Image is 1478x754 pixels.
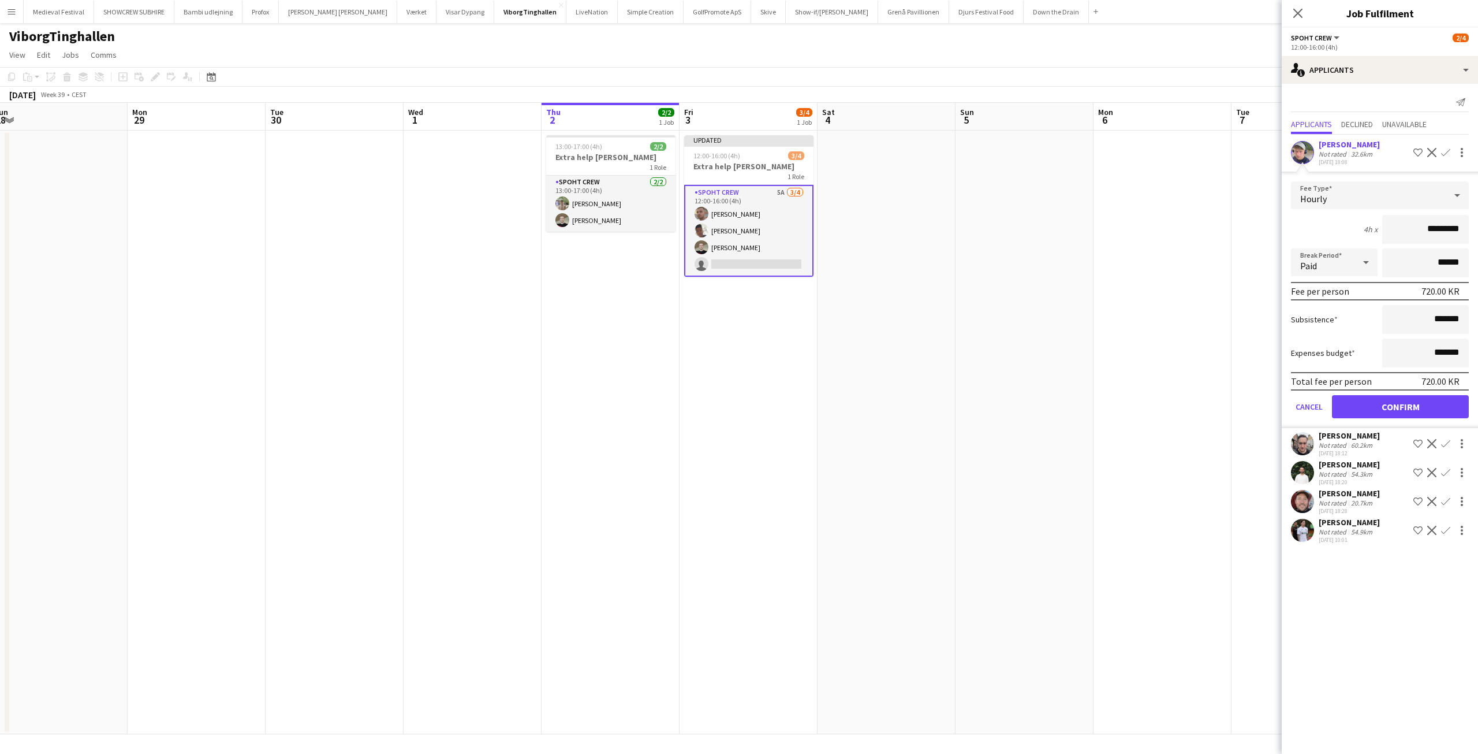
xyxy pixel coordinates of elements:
[684,1,751,23] button: GolfPromote ApS
[494,1,566,23] button: ViborgTinghallen
[242,1,279,23] button: Profox
[1236,107,1249,117] span: Tue
[796,108,812,117] span: 3/4
[555,142,602,151] span: 13:00-17:00 (4h)
[1291,395,1327,418] button: Cancel
[1291,314,1338,325] label: Subsistence
[32,47,55,62] a: Edit
[546,152,675,162] h3: Extra help [PERSON_NAME]
[1319,507,1380,515] div: [DATE] 18:28
[684,135,813,277] app-job-card: Updated12:00-16:00 (4h)3/4Extra help [PERSON_NAME]1 RoleSpoht Crew5A3/412:00-16:00 (4h)[PERSON_NA...
[1421,376,1460,387] div: 720.00 KR
[1291,34,1341,42] button: Spoht Crew
[1319,488,1380,499] div: [PERSON_NAME]
[38,90,67,99] span: Week 39
[268,113,283,127] span: 30
[1300,193,1327,205] span: Hourly
[1291,285,1349,297] div: Fee per person
[1234,113,1249,127] span: 7
[1349,528,1375,536] div: 54.9km
[618,1,684,23] button: Simple Creation
[650,163,666,172] span: 1 Role
[1453,34,1469,42] span: 2/4
[682,113,693,127] span: 3
[544,113,561,127] span: 2
[1349,441,1375,450] div: 60.2km
[546,135,675,232] app-job-card: 13:00-17:00 (4h)2/2Extra help [PERSON_NAME]1 RoleSpoht Crew2/213:00-17:00 (4h)[PERSON_NAME][PERSO...
[1024,1,1089,23] button: Down the Drain
[91,50,117,60] span: Comms
[1319,478,1380,486] div: [DATE] 18:20
[279,1,397,23] button: [PERSON_NAME] [PERSON_NAME]
[1291,376,1372,387] div: Total fee per person
[408,107,423,117] span: Wed
[1364,224,1378,235] div: 4h x
[566,1,618,23] button: LiveNation
[1319,430,1380,441] div: [PERSON_NAME]
[788,151,804,160] span: 3/4
[822,107,835,117] span: Sat
[94,1,174,23] button: SHOWCREW SUBHIRE
[397,1,436,23] button: Værket
[130,113,147,127] span: 29
[949,1,1024,23] button: Djurs Festival Food
[659,118,674,127] div: 1 Job
[1098,107,1113,117] span: Mon
[9,28,115,45] h1: ViborgTinghallen
[270,107,283,117] span: Tue
[436,1,494,23] button: Visar Dypang
[786,1,878,23] button: Show-if/[PERSON_NAME]
[1096,113,1113,127] span: 6
[9,50,25,60] span: View
[1282,56,1478,84] div: Applicants
[1291,43,1469,51] div: 12:00-16:00 (4h)
[1319,499,1349,507] div: Not rated
[72,90,87,99] div: CEST
[787,172,804,181] span: 1 Role
[406,113,423,127] span: 1
[62,50,79,60] span: Jobs
[5,47,30,62] a: View
[1319,470,1349,478] div: Not rated
[960,107,974,117] span: Sun
[24,1,94,23] button: Medieval Festival
[958,113,974,127] span: 5
[1341,120,1373,128] span: Declined
[684,107,693,117] span: Fri
[546,107,561,117] span: Thu
[1319,158,1380,166] div: [DATE] 18:08
[693,151,740,160] span: 12:00-16:00 (4h)
[878,1,949,23] button: Grenå Pavillionen
[546,176,675,232] app-card-role: Spoht Crew2/213:00-17:00 (4h)[PERSON_NAME][PERSON_NAME]
[1291,120,1332,128] span: Applicants
[1349,499,1375,507] div: 20.7km
[86,47,121,62] a: Comms
[820,113,835,127] span: 4
[57,47,84,62] a: Jobs
[9,89,36,101] div: [DATE]
[1382,120,1427,128] span: Unavailable
[1319,459,1380,470] div: [PERSON_NAME]
[797,118,812,127] div: 1 Job
[751,1,786,23] button: Skive
[1332,395,1469,418] button: Confirm
[650,142,666,151] span: 2/2
[1349,150,1375,158] div: 32.6km
[132,107,147,117] span: Mon
[1319,528,1349,536] div: Not rated
[1319,450,1380,457] div: [DATE] 18:12
[1421,285,1460,297] div: 720.00 KR
[174,1,242,23] button: Bambi udlejning
[1319,139,1380,150] div: [PERSON_NAME]
[1319,536,1380,544] div: [DATE] 10:01
[37,50,50,60] span: Edit
[1300,260,1317,272] span: Paid
[1291,34,1332,42] span: Spoht Crew
[1319,517,1380,528] div: [PERSON_NAME]
[684,135,813,144] div: Updated
[684,185,813,277] app-card-role: Spoht Crew5A3/412:00-16:00 (4h)[PERSON_NAME][PERSON_NAME][PERSON_NAME]
[1319,150,1349,158] div: Not rated
[1319,441,1349,450] div: Not rated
